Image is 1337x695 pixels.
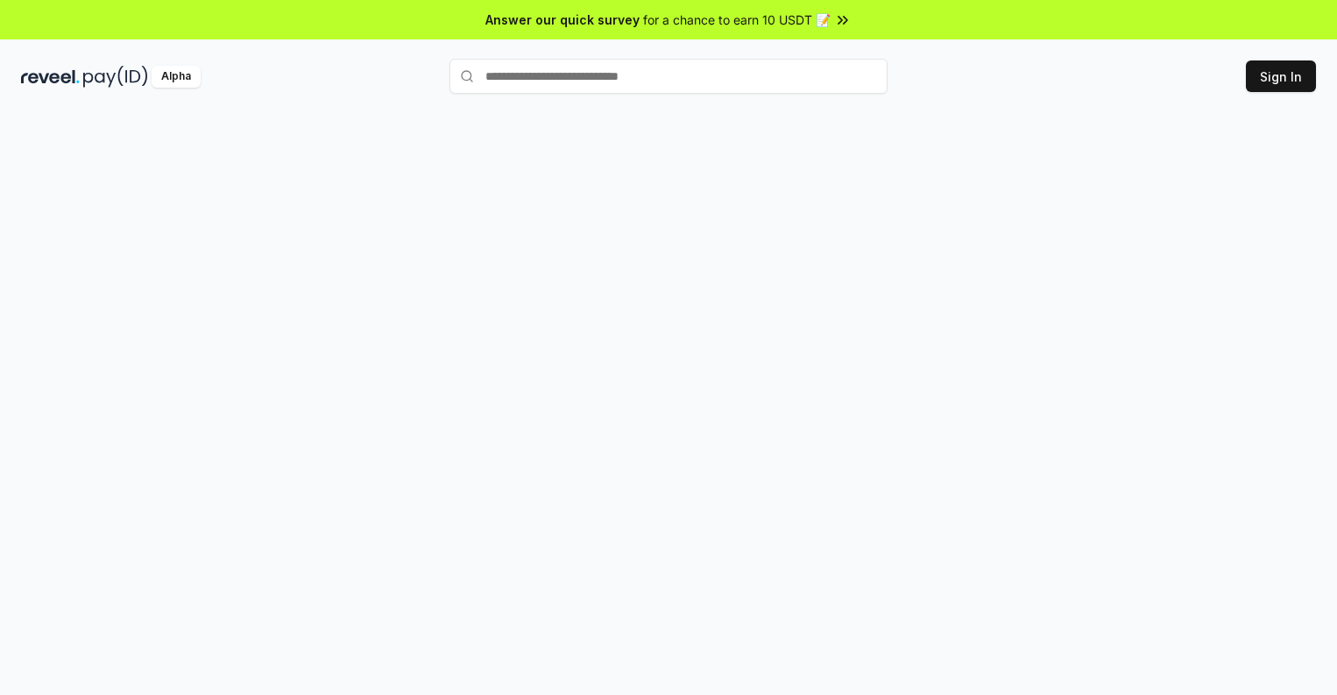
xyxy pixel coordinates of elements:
[152,66,201,88] div: Alpha
[1246,60,1316,92] button: Sign In
[21,66,80,88] img: reveel_dark
[643,11,831,29] span: for a chance to earn 10 USDT 📝
[485,11,640,29] span: Answer our quick survey
[83,66,148,88] img: pay_id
